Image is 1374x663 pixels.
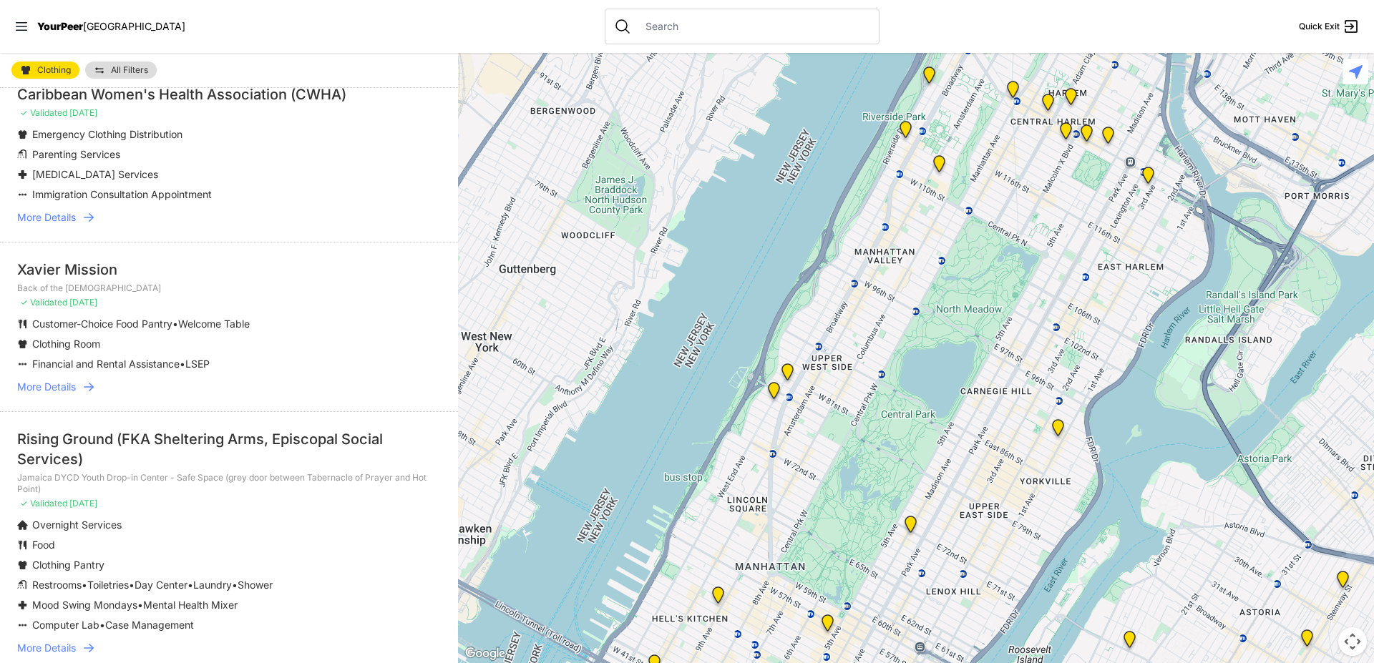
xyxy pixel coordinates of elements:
span: • [129,579,135,591]
img: Google [462,644,509,663]
span: Overnight Services [32,519,122,531]
p: Jamaica DYCD Youth Drop-in Center - Safe Space (grey door between Tabernacle of Prayer and Hot Po... [17,472,441,495]
a: More Details [17,641,441,655]
span: • [99,619,105,631]
a: Open this area in Google Maps (opens a new window) [462,644,509,663]
span: YourPeer [37,20,83,32]
span: Immigration Consultation Appointment [32,188,212,200]
a: More Details [17,210,441,225]
a: Quick Exit [1299,18,1360,35]
div: Uptown/Harlem DYCD Youth Drop-in Center [1039,94,1057,117]
span: [GEOGRAPHIC_DATA] [83,20,185,32]
div: 9th Avenue Drop-in Center [709,586,727,609]
span: [MEDICAL_DATA] Services [32,168,158,180]
div: Manhattan [920,67,938,89]
div: Pathways Adult Drop-In Program [779,363,796,386]
span: [DATE] [69,297,97,308]
span: Clothing Room [32,338,100,350]
a: Clothing [11,62,79,79]
div: Manhattan [1078,124,1096,147]
div: Caribbean Women's Health Association (CWHA) [17,84,441,104]
span: ✓ Validated [20,498,67,509]
div: Fancy Thrift Shop [1121,631,1139,654]
span: ✓ Validated [20,297,67,308]
div: Manhattan [902,516,920,539]
div: Xavier Mission [17,260,441,280]
span: Day Center [135,579,187,591]
span: Restrooms [32,579,82,591]
a: All Filters [85,62,157,79]
span: More Details [17,641,76,655]
span: Shower [238,579,273,591]
div: Ford Hall [897,121,915,144]
div: East Harlem [1099,127,1117,149]
div: Rising Ground (FKA Sheltering Arms, Episcopal Social Services) [17,429,441,469]
p: Back of the [DEMOGRAPHIC_DATA] [17,283,441,294]
span: Food [32,539,55,551]
span: Clothing Pantry [32,559,104,571]
a: More Details [17,380,441,394]
span: Mood Swing Mondays [32,599,137,611]
span: Customer-Choice Food Pantry [32,318,172,330]
div: The PILLARS – Holistic Recovery Support [1004,81,1022,104]
span: • [232,579,238,591]
a: YourPeer[GEOGRAPHIC_DATA] [37,22,185,31]
div: The Bronx Pride Center [1315,32,1333,55]
span: • [172,318,178,330]
span: LSEP [185,358,210,370]
span: Welcome Table [178,318,250,330]
button: Map camera controls [1338,627,1367,656]
span: ✓ Validated [20,107,67,118]
div: The Cathedral Church of St. John the Divine [930,155,948,178]
span: More Details [17,380,76,394]
span: • [137,599,143,611]
div: Manhattan [1062,88,1080,111]
span: Toiletries [87,579,129,591]
span: Financial and Rental Assistance [32,358,180,370]
span: Clothing [37,66,71,74]
span: Case Management [105,619,194,631]
div: Main Location [1139,167,1157,190]
span: [DATE] [69,107,97,118]
span: Parenting Services [32,148,120,160]
span: Quick Exit [1299,21,1340,32]
span: Computer Lab [32,619,99,631]
span: • [82,579,87,591]
span: [DATE] [69,498,97,509]
span: • [187,579,193,591]
span: • [180,358,185,370]
span: All Filters [111,66,148,74]
input: Search [637,19,870,34]
span: Mental Health Mixer [143,599,238,611]
div: Avenue Church [1049,419,1067,442]
span: More Details [17,210,76,225]
span: Laundry [193,579,232,591]
span: Emergency Clothing Distribution [32,128,182,140]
